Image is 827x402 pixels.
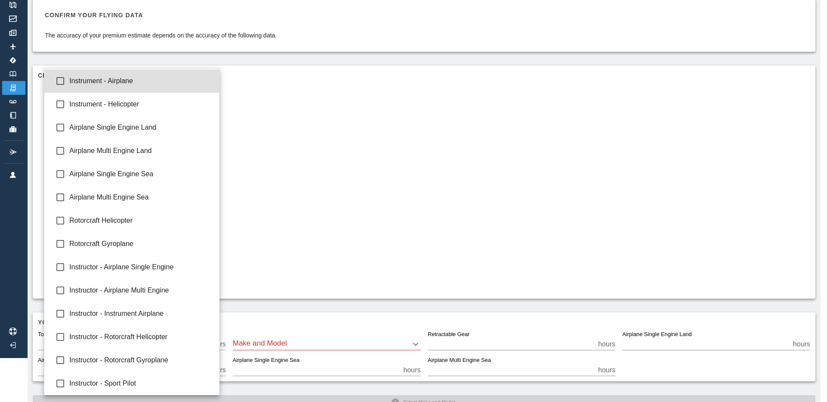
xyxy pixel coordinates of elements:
span: Instructor - Sport Pilot [69,378,212,389]
span: Rotorcraft Gyroplane [69,239,212,249]
span: Instructor - Instrument Airplane [69,309,212,319]
span: Instrument - Helicopter [69,99,212,109]
span: Instrument - Airplane [69,76,212,86]
span: Instructor - Rotorcraft Gyroplane [69,355,212,365]
span: Instructor - Airplane Multi Engine [69,285,212,296]
span: Instructor - Airplane Single Engine [69,262,212,272]
span: Rotorcraft Helicopter [69,215,212,226]
span: Airplane Multi Engine Land [69,146,212,156]
span: Airplane Single Engine Sea [69,169,212,179]
span: Airplane Single Engine Land [69,122,212,133]
span: Instructor - Rotorcraft Helicopter [69,332,212,342]
span: Airplane Multi Engine Sea [69,192,212,203]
